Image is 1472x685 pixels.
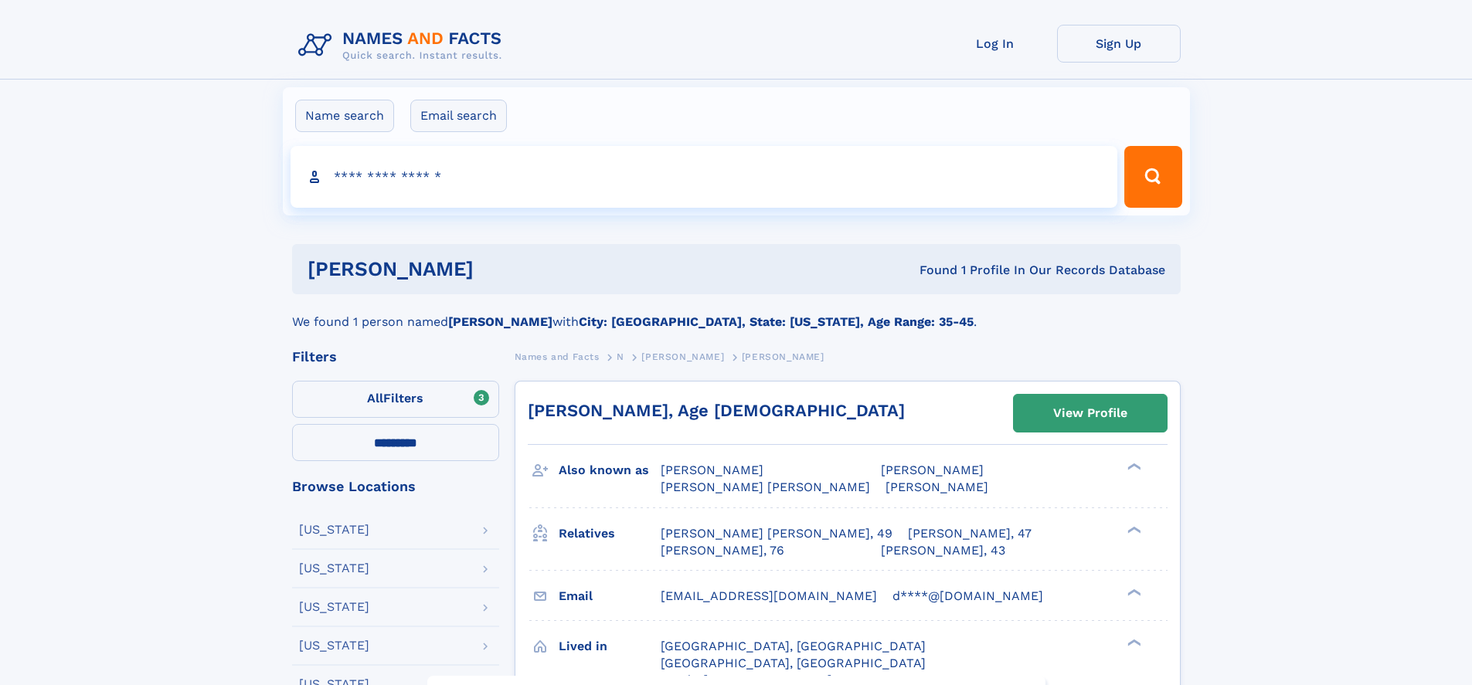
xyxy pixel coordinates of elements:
[1124,146,1181,208] button: Search Button
[933,25,1057,63] a: Log In
[292,381,499,418] label: Filters
[299,639,369,652] div: [US_STATE]
[292,25,515,66] img: Logo Names and Facts
[1053,395,1127,431] div: View Profile
[1057,25,1181,63] a: Sign Up
[295,100,394,132] label: Name search
[292,480,499,493] div: Browse Locations
[742,351,824,362] span: [PERSON_NAME]
[292,350,499,364] div: Filters
[881,542,1005,559] a: [PERSON_NAME], 43
[367,391,383,405] span: All
[579,314,974,329] b: City: [GEOGRAPHIC_DATA], State: [US_STATE], Age Range: 35-45
[291,146,1118,208] input: search input
[1124,462,1142,472] div: ❯
[696,262,1165,279] div: Found 1 Profile In Our Records Database
[299,524,369,536] div: [US_STATE]
[559,583,661,609] h3: Email
[661,656,926,670] span: [GEOGRAPHIC_DATA], [GEOGRAPHIC_DATA]
[528,401,905,420] a: [PERSON_NAME], Age [DEMOGRAPHIC_DATA]
[641,347,724,366] a: [PERSON_NAME]
[515,347,600,366] a: Names and Facts
[559,521,661,547] h3: Relatives
[617,347,624,366] a: N
[299,562,369,575] div: [US_STATE]
[661,525,892,542] a: [PERSON_NAME] [PERSON_NAME], 49
[299,601,369,613] div: [US_STATE]
[292,294,1181,331] div: We found 1 person named with .
[641,351,724,362] span: [PERSON_NAME]
[881,463,984,477] span: [PERSON_NAME]
[1124,587,1142,597] div: ❯
[661,480,870,494] span: [PERSON_NAME] [PERSON_NAME]
[448,314,552,329] b: [PERSON_NAME]
[661,463,763,477] span: [PERSON_NAME]
[661,639,926,653] span: [GEOGRAPHIC_DATA], [GEOGRAPHIC_DATA]
[617,351,624,362] span: N
[1014,395,1167,432] a: View Profile
[559,633,661,660] h3: Lived in
[886,480,988,494] span: [PERSON_NAME]
[1124,637,1142,647] div: ❯
[661,588,877,603] span: [EMAIL_ADDRESS][DOMAIN_NAME]
[559,457,661,483] h3: Also known as
[661,542,784,559] a: [PERSON_NAME], 76
[908,525,1032,542] a: [PERSON_NAME], 47
[308,259,697,279] h1: [PERSON_NAME]
[410,100,507,132] label: Email search
[1124,524,1142,534] div: ❯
